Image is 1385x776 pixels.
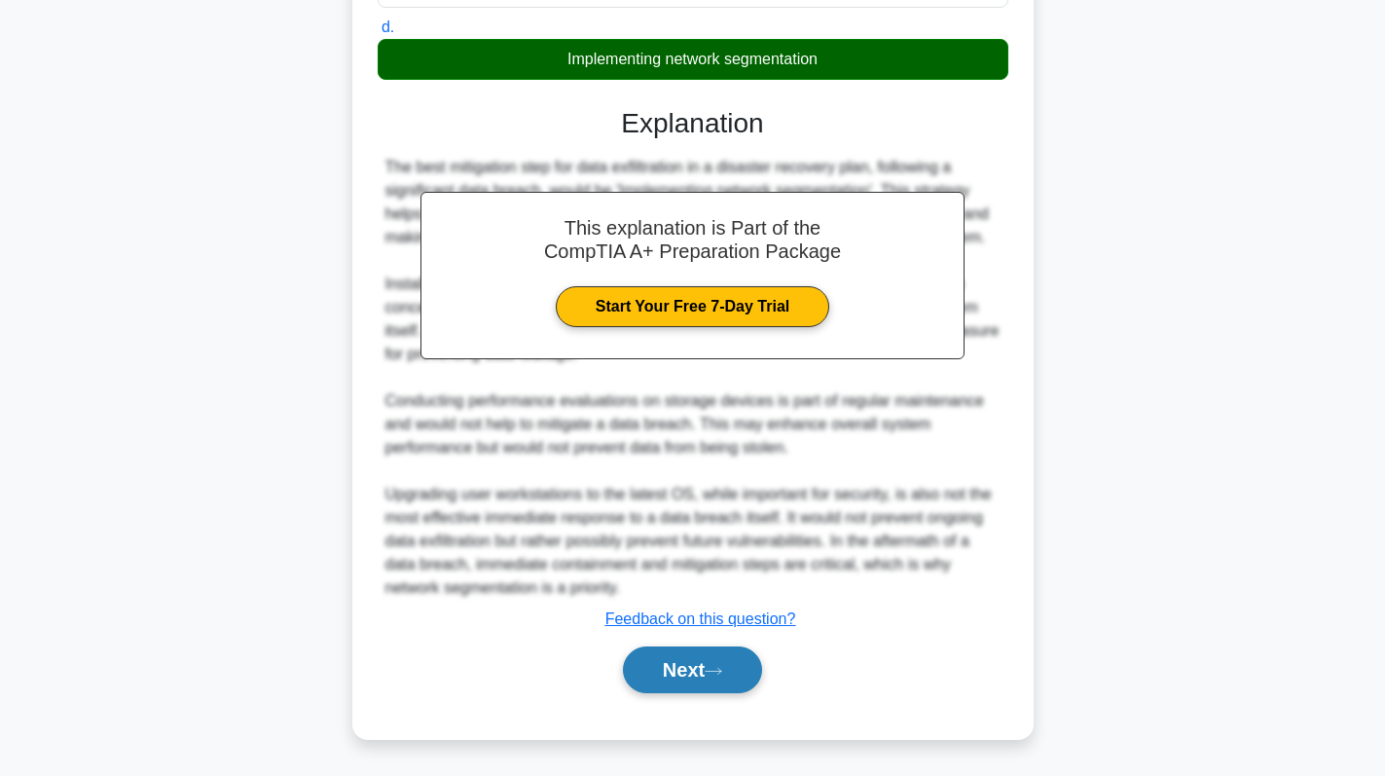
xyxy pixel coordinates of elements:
[605,610,796,627] a: Feedback on this question?
[623,647,762,693] button: Next
[389,107,997,140] h3: Explanation
[382,18,394,35] span: d.
[556,286,829,327] a: Start Your Free 7-Day Trial
[378,39,1008,80] div: Implementing network segmentation
[385,156,1001,600] div: The best mitigation step for data exfiltration in a disaster recovery plan, following a significa...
